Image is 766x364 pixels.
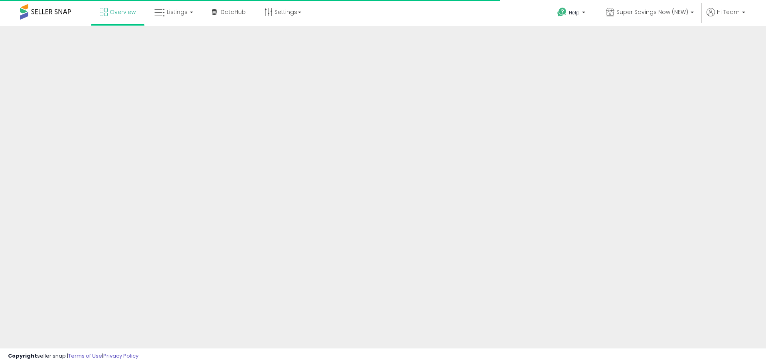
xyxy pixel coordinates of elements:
[717,8,740,16] span: Hi Team
[68,352,102,360] a: Terms of Use
[557,7,567,17] i: Get Help
[707,8,745,26] a: Hi Team
[8,352,37,360] strong: Copyright
[551,1,593,26] a: Help
[110,8,136,16] span: Overview
[103,352,138,360] a: Privacy Policy
[569,9,580,16] span: Help
[8,352,138,360] div: seller snap | |
[616,8,688,16] span: Super Savings Now (NEW)
[167,8,188,16] span: Listings
[221,8,246,16] span: DataHub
